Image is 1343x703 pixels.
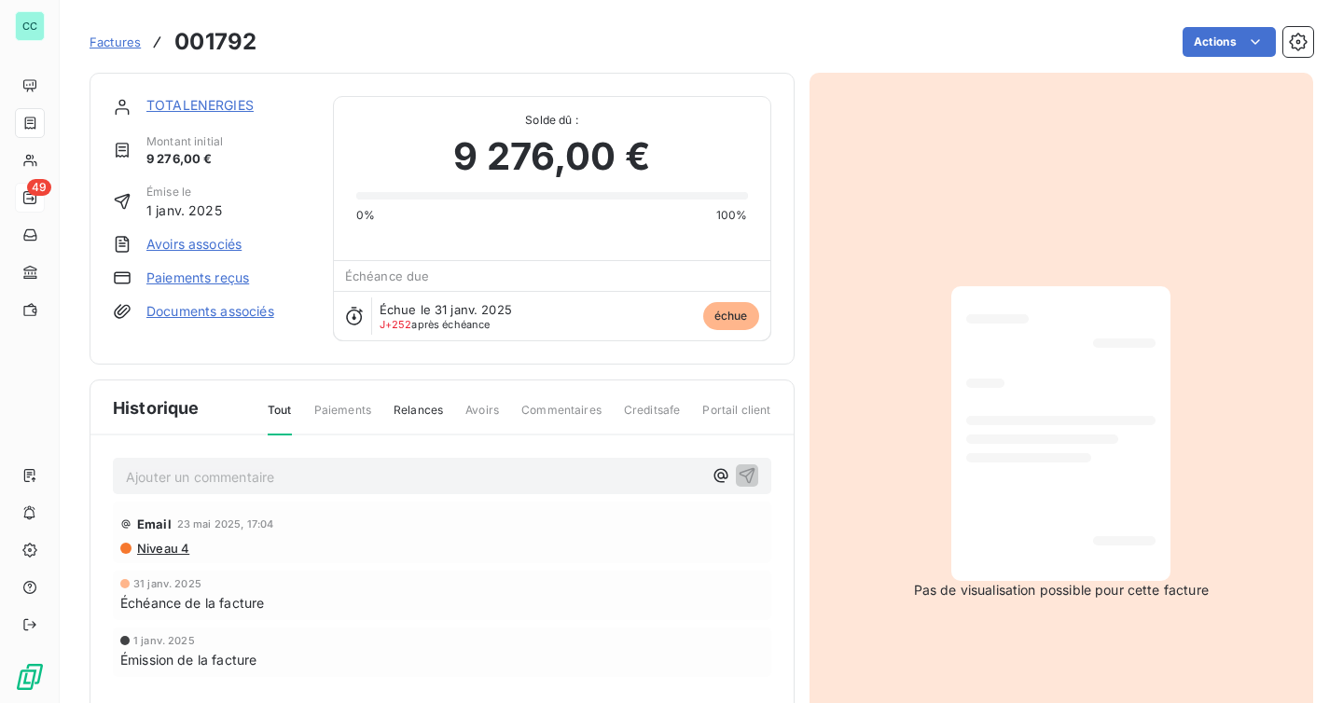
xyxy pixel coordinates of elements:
a: Documents associés [146,302,274,321]
span: Avoirs [465,402,499,434]
img: Logo LeanPay [15,662,45,692]
span: 100% [716,207,748,224]
span: Tout [268,402,292,435]
h3: 001792 [174,25,256,59]
a: Paiements reçus [146,269,249,287]
span: après échéance [380,319,491,330]
span: Montant initial [146,133,223,150]
span: Solde dû : [356,112,748,129]
span: 9 276,00 € [453,129,650,185]
span: 1 janv. 2025 [133,635,195,646]
span: Commentaires [521,402,602,434]
span: Émission de la facture [120,650,256,669]
span: 9 276,00 € [146,150,223,169]
a: Factures [90,33,141,51]
span: J+252 [380,318,412,331]
span: 1 janv. 2025 [146,200,222,220]
span: Émise le [146,184,222,200]
span: Factures [90,34,141,49]
span: 0% [356,207,375,224]
span: échue [703,302,759,330]
span: Échue le 31 janv. 2025 [380,302,512,317]
span: 23 mai 2025, 17:04 [177,518,274,530]
span: 49 [27,179,51,196]
span: Historique [113,395,200,420]
span: Échéance de la facture [120,593,264,613]
span: Creditsafe [624,402,681,434]
span: Email [137,517,172,531]
span: Paiements [314,402,371,434]
span: Portail client [702,402,770,434]
span: 31 janv. 2025 [133,578,201,589]
button: Actions [1183,27,1276,57]
iframe: Intercom live chat [1280,640,1324,684]
a: TOTALENERGIES [146,97,254,113]
div: CC [15,11,45,41]
span: Niveau 4 [135,541,189,556]
span: Relances [394,402,443,434]
a: Avoirs associés [146,235,242,254]
span: Pas de visualisation possible pour cette facture [914,581,1209,600]
span: Échéance due [345,269,430,283]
